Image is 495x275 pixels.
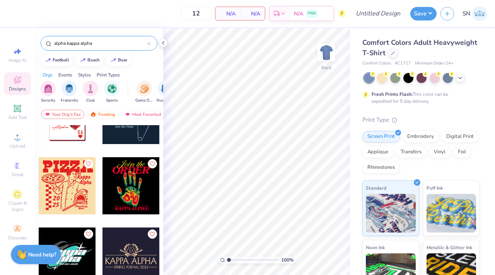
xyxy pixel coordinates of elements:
span: Upload [10,143,25,149]
img: most_fav.gif [125,112,131,117]
input: Try "Alpha" [53,39,147,47]
strong: Need help? [28,251,56,258]
button: filter button [157,81,174,104]
span: Club [86,98,95,104]
div: Foil [453,146,471,158]
span: Comfort Colors Adult Heavyweight T-Shirt [362,38,477,58]
button: Save [410,7,437,20]
strong: Fresh Prints Flash: [372,91,413,97]
span: Fraternity [61,98,78,104]
button: filter button [83,81,98,104]
div: Applique [362,146,393,158]
div: football [53,58,69,62]
div: filter for Club [83,81,98,104]
button: filter button [61,81,78,104]
span: Add Text [8,114,27,121]
span: # C1717 [395,60,411,67]
div: Digital Print [441,131,479,143]
button: filter button [104,81,119,104]
span: FREE [308,11,316,16]
span: Comfort Colors [362,60,391,67]
img: most_fav.gif [44,112,51,117]
span: Greek [12,171,24,178]
div: Rhinestones [362,162,400,173]
img: trend_line.gif [45,58,51,63]
div: Print Types [97,71,120,78]
div: This color can be expedited for 5 day delivery. [372,91,467,105]
div: Back [321,64,331,71]
button: football [41,54,73,66]
img: Club Image [86,84,95,93]
span: Game Day [135,98,153,104]
div: filter for Game Day [135,81,153,104]
span: N/A [220,10,236,18]
img: Sylvie Nkole [472,6,487,21]
img: Puff Ink [427,194,476,233]
div: Print Type [362,115,480,124]
a: SN [463,6,487,21]
div: Orgs [43,71,53,78]
div: filter for Fraternity [61,81,78,104]
img: Sorority Image [44,84,53,93]
div: Styles [78,71,91,78]
button: filter button [40,81,56,104]
img: Standard [366,194,416,233]
span: 100 % [281,256,294,263]
img: trend_line.gif [80,58,86,63]
span: Clipart & logos [4,200,31,212]
span: Designs [9,86,26,92]
button: Like [84,159,93,168]
div: beach [87,58,100,62]
span: Sorority [41,98,55,104]
span: Standard [366,184,386,192]
span: Image AI [9,57,27,63]
div: Screen Print [362,131,400,143]
button: Like [148,229,157,239]
div: Vinyl [429,146,451,158]
button: filter button [135,81,153,104]
span: Rush & Bid [157,98,174,104]
span: Metallic & Glitter Ink [427,243,472,251]
button: bear [106,54,131,66]
span: Decorate [8,235,27,241]
button: Like [148,159,157,168]
div: Most Favorited [121,110,165,119]
div: filter for Rush & Bid [157,81,174,104]
span: Sports [106,98,118,104]
img: trending.gif [90,112,96,117]
span: N/A [294,10,303,18]
div: bear [118,58,127,62]
div: Your Org's Fav [41,110,84,119]
div: filter for Sports [104,81,119,104]
span: N/A [245,10,260,18]
input: – – [181,7,211,20]
input: Untitled Design [350,6,406,21]
span: Neon Ink [366,243,385,251]
div: Transfers [396,146,427,158]
span: Puff Ink [427,184,443,192]
img: Fraternity Image [65,84,73,93]
div: Trending [87,110,119,119]
div: Events [58,71,72,78]
div: filter for Sorority [40,81,56,104]
img: Rush & Bid Image [161,84,170,93]
span: SN [463,9,470,18]
img: Sports Image [108,84,116,93]
img: Back [319,45,334,60]
div: Embroidery [402,131,439,143]
button: beach [75,54,103,66]
span: Minimum Order: 24 + [415,60,454,67]
img: trend_line.gif [110,58,116,63]
button: Like [84,229,93,239]
img: Game Day Image [140,84,149,93]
